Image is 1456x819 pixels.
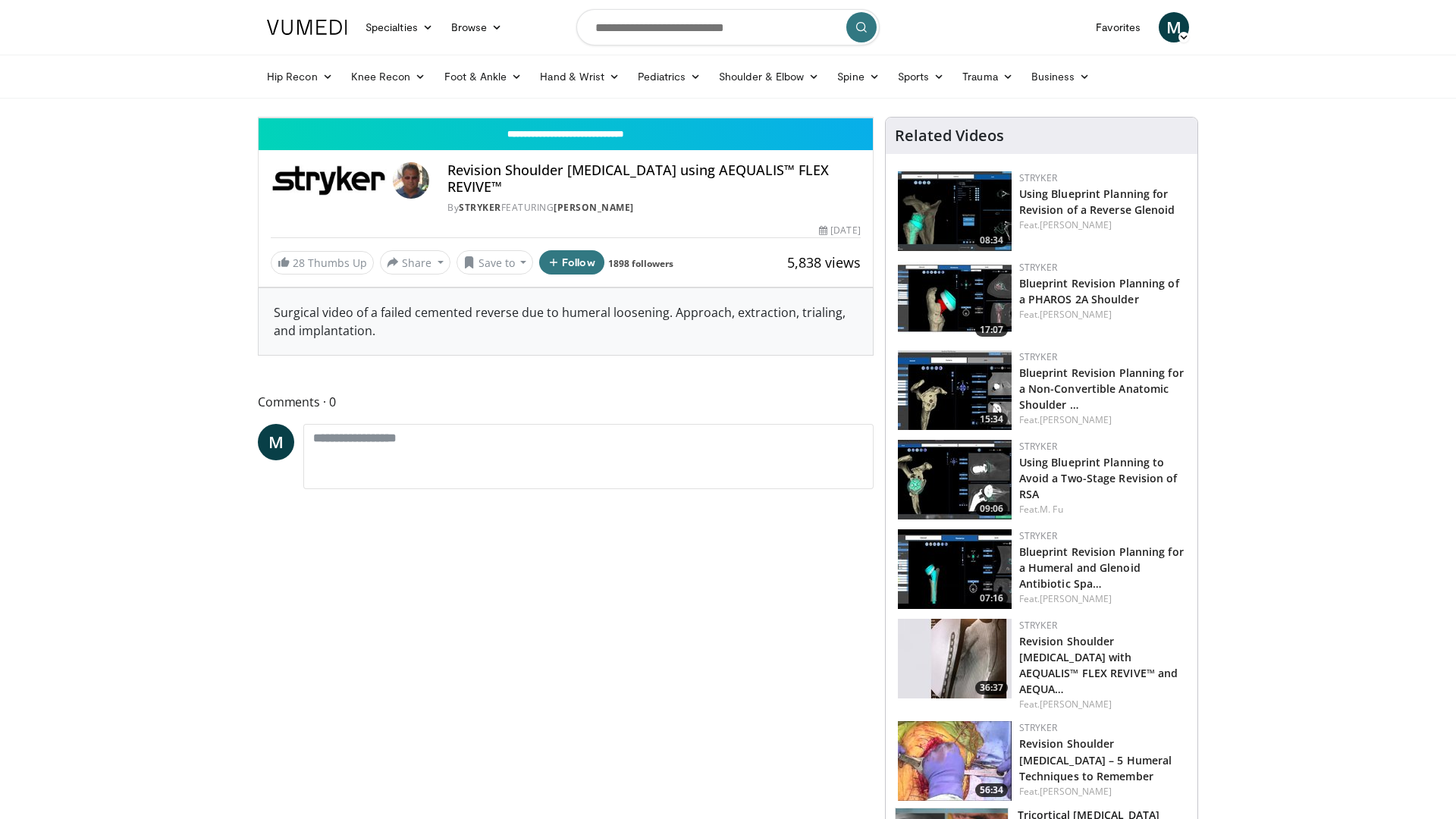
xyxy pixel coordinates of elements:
a: Shoulder & Elbow [710,61,828,92]
span: Comments 0 [258,392,874,412]
span: 15:34 [975,413,1008,426]
a: Hip Recon [258,61,342,92]
a: Business [1022,61,1100,92]
div: Feat. [1019,308,1185,322]
a: Stryker [1019,261,1057,274]
div: Surgical video of a failed cemented reverse due to humeral loosening. Approach, extraction, trial... [259,288,873,355]
a: Stryker [1019,350,1057,363]
a: 15:34 [898,350,1012,430]
a: 09:06 [898,440,1012,519]
a: Foot & Ankle [435,61,532,92]
a: [PERSON_NAME] [554,201,634,214]
button: Save to [457,250,534,275]
a: Sports [889,61,954,92]
a: M [258,424,294,460]
a: Stryker [1019,440,1057,453]
a: [PERSON_NAME] [1040,698,1112,711]
a: M. Fu [1040,503,1063,516]
img: Stryker [271,162,387,199]
span: 28 [293,256,305,270]
div: Feat. [1019,218,1185,232]
a: Favorites [1087,12,1150,42]
a: Stryker [1019,721,1057,734]
span: 08:34 [975,234,1008,247]
img: 87c089bd-3742-4164-895e-6742adf73eb8.150x105_q85_crop-smart_upscale.jpg [898,529,1012,609]
a: Blueprint Revision Planning for a Humeral and Glenoid Antibiotic Spa… [1019,544,1184,591]
a: 28 Thumbs Up [271,251,374,275]
button: Follow [539,250,604,275]
a: Stryker [459,201,501,214]
button: Share [380,250,450,275]
a: Revision Shoulder [MEDICAL_DATA] – 5 Humeral Techniques to Remember [1019,736,1172,783]
a: Pediatrics [629,61,710,92]
a: [PERSON_NAME] [1040,218,1112,231]
a: Hand & Wrist [531,61,629,92]
span: 09:06 [975,502,1008,516]
a: Blueprint Revision Planning of a PHAROS 2A Shoulder [1019,276,1179,306]
span: 5,838 views [787,253,861,271]
a: [PERSON_NAME] [1040,308,1112,321]
a: 1898 followers [608,257,673,270]
video-js: Video Player [259,118,873,118]
a: Using Blueprint Planning to Avoid a Two-Stage Revision of RSA [1019,455,1178,501]
img: b7d84c87-61d8-4bb0-8cfb-1dc38f8ae2f5.150x105_q85_crop-smart_upscale.jpg [898,440,1012,519]
img: VuMedi Logo [267,20,347,35]
a: 07:16 [898,529,1012,609]
a: Spine [828,61,888,92]
a: [PERSON_NAME] [1040,592,1112,605]
a: Specialties [356,12,442,42]
div: Feat. [1019,785,1185,799]
a: Trauma [953,61,1022,92]
img: cdecaf22-ec09-4402-bedb-9ef13881ee13.150x105_q85_crop-smart_upscale.jpg [898,171,1012,251]
div: By FEATURING [447,201,860,215]
img: de67a22d-2b92-4884-905a-dffa7da2faaa.150x105_q85_crop-smart_upscale.jpg [898,261,1012,340]
img: 13e13d31-afdc-4990-acd0-658823837d7a.150x105_q85_crop-smart_upscale.jpg [898,721,1012,801]
a: 36:37 [898,619,1012,698]
a: Using Blueprint Planning for Revision of a Reverse Glenoid [1019,187,1175,217]
div: Feat. [1019,413,1185,427]
a: 56:34 [898,721,1012,801]
a: 17:07 [898,261,1012,340]
a: Stryker [1019,619,1057,632]
img: Avatar [393,162,429,199]
a: Revision Shoulder [MEDICAL_DATA] with AEQUALIS™ FLEX REVIVE™ and AEQUA… [1019,634,1178,696]
div: Feat. [1019,592,1185,606]
a: 08:34 [898,171,1012,251]
h4: Related Videos [895,127,1004,145]
a: Browse [442,12,512,42]
span: 17:07 [975,323,1008,337]
a: M [1159,12,1189,42]
span: 36:37 [975,681,1008,695]
a: [PERSON_NAME] [1040,785,1112,798]
span: 56:34 [975,783,1008,797]
div: Feat. [1019,503,1185,516]
img: 9bb239ee-b36e-4000-9ae6-8ff5931720d7.150x105_q85_crop-smart_upscale.jpg [898,619,1012,698]
input: Search topics, interventions [576,9,880,45]
div: Feat. [1019,698,1185,711]
img: c9f9ddcf-19ca-47f7-9c53-f7670cb35ac4.150x105_q85_crop-smart_upscale.jpg [898,350,1012,430]
a: Knee Recon [342,61,435,92]
a: Blueprint Revision Planning for a Non-Convertible Anatomic Shoulder … [1019,366,1184,412]
a: Stryker [1019,529,1057,542]
div: [DATE] [819,224,860,237]
a: [PERSON_NAME] [1040,413,1112,426]
span: 07:16 [975,591,1008,605]
a: Stryker [1019,171,1057,184]
h4: Revision Shoulder [MEDICAL_DATA] using AEQUALIS™ FLEX REVIVE™ [447,162,860,195]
